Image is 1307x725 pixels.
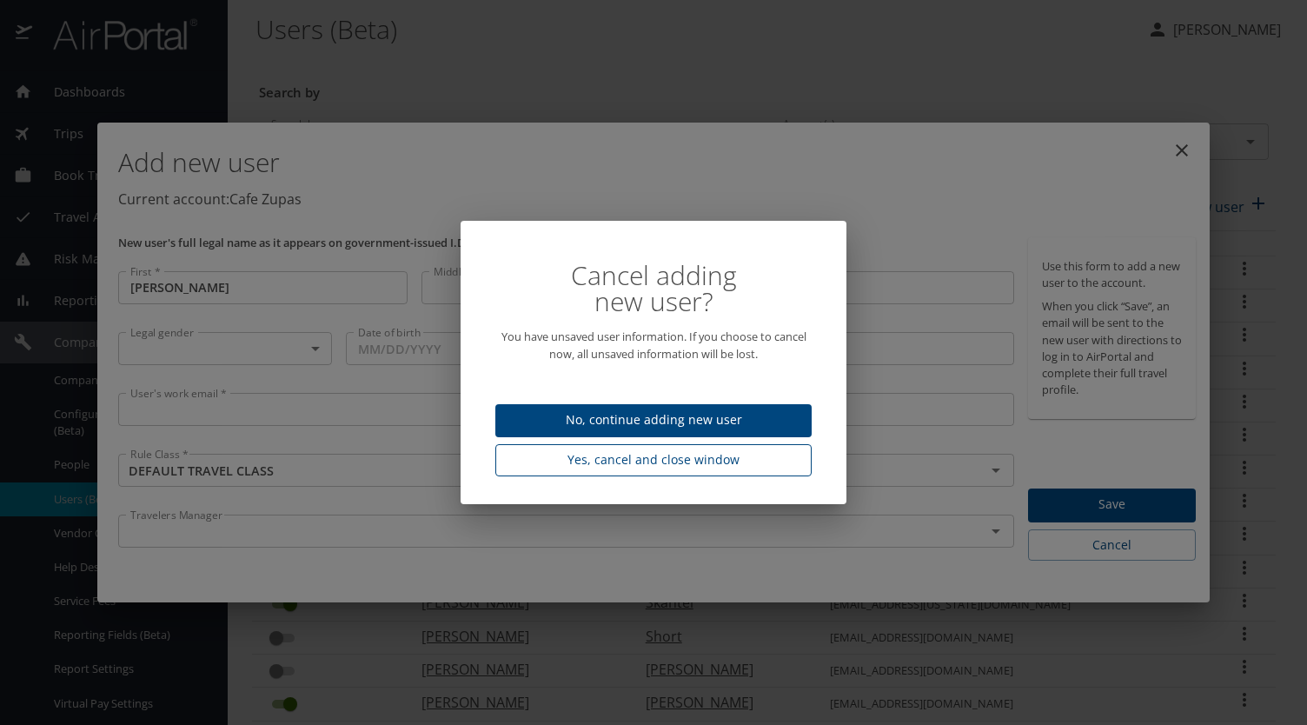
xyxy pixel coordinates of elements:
[495,329,812,362] p: You have unsaved user information. If you choose to cancel now, all unsaved information will be l...
[509,409,798,431] span: No, continue adding new user
[495,263,812,315] h1: Cancel adding new user?
[495,404,812,438] button: No, continue adding new user
[495,444,812,476] button: Yes, cancel and close window
[509,449,798,471] span: Yes, cancel and close window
